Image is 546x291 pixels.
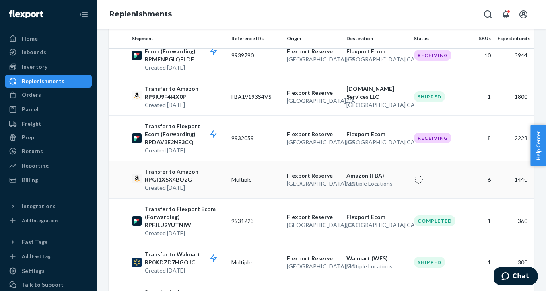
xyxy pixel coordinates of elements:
td: 10 [466,33,494,78]
div: Orders [22,91,41,99]
p: Flexport Reserve [287,213,340,221]
a: Freight [5,117,92,130]
p: Sending inventory to Amazon FBA (Fulfilled by Amazon) requires specific packing and placement opt... [12,70,181,152]
p: [GEOGRAPHIC_DATA] , CA [287,55,340,64]
button: Help Center [530,125,546,166]
a: Add Integration [5,216,92,225]
div: Integrations [22,202,56,210]
button: Talk to Support [5,278,92,291]
th: Reference IDs [228,29,284,48]
p: Flexport Ecom [346,213,408,221]
button: Open Search Box [480,6,496,23]
a: Returns [5,145,92,158]
p: Flexport Ecom [346,130,408,138]
p: Created [DATE] [145,146,225,154]
p: Flexport Reserve [287,89,340,97]
td: 300 [494,244,534,281]
button: Close Navigation [76,6,92,23]
div: Reporting [22,162,49,170]
p: Walmart (WFS) [346,254,408,262]
p: Transfer to Walmart RP0KDZD7HGOJC [145,250,225,266]
div: Receiving [414,50,451,61]
div: Shipped [414,91,445,102]
a: Prep [5,131,92,144]
p: Flexport Reserve [287,172,340,180]
a: Settings [5,264,92,277]
p: Amazon (FBA) [346,172,408,180]
a: Inbounds [5,46,92,59]
div: Settings [22,267,45,275]
p: Multiple Locations [346,180,408,188]
th: Destination [343,29,411,48]
div: Returns [22,147,43,155]
p: Created [DATE] [145,184,225,192]
img: Flexport logo [9,10,43,18]
ol: breadcrumbs [103,3,178,26]
td: 1 [466,244,494,281]
td: FBA19193S4VS [228,78,284,115]
p: Created [DATE] [145,101,225,109]
td: 8 [466,115,494,161]
div: Prep [22,133,34,141]
p: [GEOGRAPHIC_DATA] , CA [287,97,340,105]
th: Expected units [494,29,534,48]
button: Integrations [5,200,92,213]
a: Replenishments [109,10,172,18]
td: 3944 [494,33,534,78]
p: Flexport Ecom [346,47,408,55]
td: 1 [466,78,494,115]
div: Shipped [414,257,445,268]
div: Inventory [22,63,47,71]
p: Flexport Reserve [287,130,340,138]
a: Reporting [5,159,92,172]
div: Receiving [414,133,451,143]
div: Home [22,35,38,43]
a: Home [5,32,92,45]
p: Transfer to Flexport Ecom (Forwarding) RPDAV3E2NE3CQ [145,122,225,146]
div: Completed [414,215,455,226]
p: Transfer to Flexport Ecom (Forwarding) RPMFNPGLQELDF [145,39,225,64]
a: Billing [5,174,92,186]
p: [GEOGRAPHIC_DATA] , CA [346,55,408,64]
p: [GEOGRAPHIC_DATA] , CA [346,221,408,229]
p: [GEOGRAPHIC_DATA] , CA [346,138,408,146]
div: Talk to Support [22,281,64,289]
th: Status [411,29,466,48]
td: 6 [466,161,494,198]
a: Parcel [5,103,92,116]
a: Replenishments [5,75,92,88]
div: Add Fast Tag [22,253,51,260]
div: Billing [22,176,38,184]
p: [GEOGRAPHIC_DATA] , CA [346,101,408,109]
td: 9932059 [228,115,284,161]
td: 9931223 [228,198,284,244]
td: 1800 [494,78,534,115]
div: Replenishments [22,77,64,85]
td: Multiple [228,244,284,281]
button: Open notifications [498,6,514,23]
p: [GEOGRAPHIC_DATA] , CA [287,138,340,146]
button: Fast Tags [5,236,92,248]
button: Open account menu [515,6,532,23]
p: [DOMAIN_NAME] Services LLC [346,85,408,101]
td: 1 [466,198,494,244]
p: [GEOGRAPHIC_DATA] , CA [287,262,340,271]
p: [GEOGRAPHIC_DATA] , CA [287,180,340,188]
div: Freight [22,120,41,128]
iframe: Opens a widget where you can chat to one of our agents [494,267,538,287]
td: Multiple [228,161,284,198]
p: Created [DATE] [145,229,225,237]
td: 1440 [494,161,534,198]
p: Transfer to Amazon RP9IU9F4I4X0P [145,85,225,101]
div: 971 Amazon FBA: Packing and Placement options [12,16,181,43]
div: Add Integration [22,217,58,224]
h3: Overview [12,53,181,66]
div: Parcel [22,105,39,113]
a: Inventory [5,60,92,73]
p: Created [DATE] [145,64,225,72]
th: Origin [284,29,343,48]
td: 9939790 [228,33,284,78]
a: Orders [5,88,92,101]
